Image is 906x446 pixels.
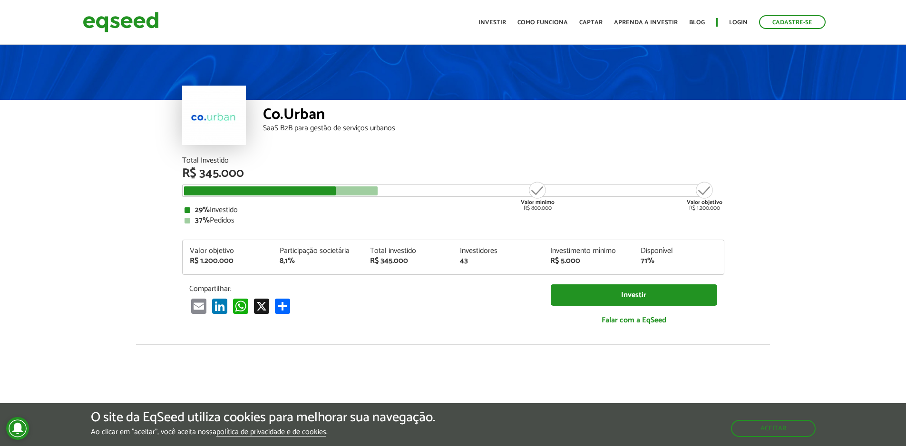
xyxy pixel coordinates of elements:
[185,217,722,224] div: Pedidos
[273,298,292,314] a: Compartilhar
[210,298,229,314] a: LinkedIn
[216,428,326,436] a: política de privacidade e de cookies
[231,298,250,314] a: WhatsApp
[190,247,266,255] div: Valor objetivo
[189,298,208,314] a: Email
[641,247,717,255] div: Disponível
[729,19,748,26] a: Login
[263,107,724,125] div: Co.Urban
[460,257,536,265] div: 43
[521,198,555,207] strong: Valor mínimo
[478,19,506,26] a: Investir
[370,247,446,255] div: Total investido
[182,157,724,165] div: Total Investido
[614,19,678,26] a: Aprenda a investir
[370,257,446,265] div: R$ 345.000
[550,247,626,255] div: Investimento mínimo
[280,247,356,255] div: Participação societária
[687,181,722,211] div: R$ 1.200.000
[280,257,356,265] div: 8,1%
[91,427,435,436] p: Ao clicar em "aceitar", você aceita nossa .
[189,284,536,293] p: Compartilhar:
[551,284,717,306] a: Investir
[731,420,816,437] button: Aceitar
[185,206,722,214] div: Investido
[83,10,159,35] img: EqSeed
[689,19,705,26] a: Blog
[759,15,826,29] a: Cadastre-se
[460,247,536,255] div: Investidores
[182,167,724,180] div: R$ 345.000
[263,125,724,132] div: SaaS B2B para gestão de serviços urbanos
[579,19,603,26] a: Captar
[91,410,435,425] h5: O site da EqSeed utiliza cookies para melhorar sua navegação.
[195,204,210,216] strong: 29%
[517,19,568,26] a: Como funciona
[252,298,271,314] a: X
[687,198,722,207] strong: Valor objetivo
[641,257,717,265] div: 71%
[190,257,266,265] div: R$ 1.200.000
[551,310,717,330] a: Falar com a EqSeed
[550,257,626,265] div: R$ 5.000
[195,214,210,227] strong: 37%
[520,181,555,211] div: R$ 800.000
